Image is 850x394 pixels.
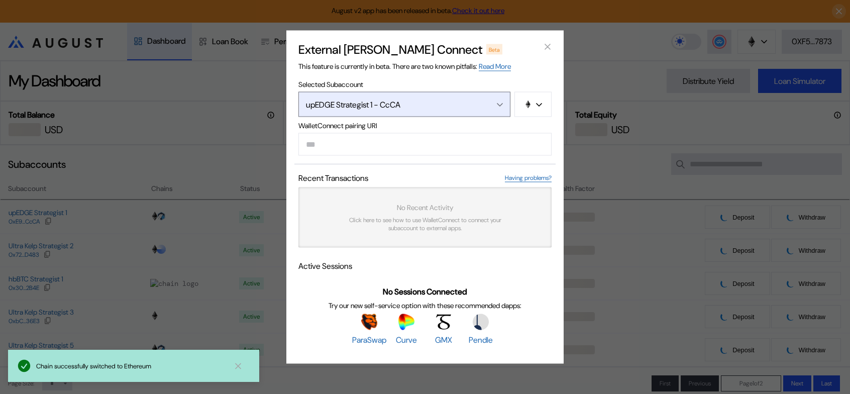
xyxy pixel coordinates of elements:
span: This feature is currently in beta. There are two known pitfalls: [298,62,511,71]
a: GMXGMX [427,314,461,345]
button: close modal [540,39,556,55]
span: Selected Subaccount [298,80,552,89]
span: Curve [396,334,417,345]
div: Beta [486,44,502,54]
span: Try our new self-service option with these recommended dapps: [329,301,521,310]
div: Chain successfully switched to Ethereum [36,362,225,370]
a: CurveCurve [389,314,423,345]
span: No Sessions Connected [383,286,467,297]
span: Pendle [469,334,493,345]
span: Recent Transactions [298,173,368,183]
a: ParaSwapParaSwap [352,314,386,345]
span: WalletConnect pairing URI [298,121,552,130]
span: Active Sessions [298,261,352,271]
a: PendlePendle [464,314,498,345]
img: chain logo [524,101,532,109]
a: No Recent ActivityClick here to see how to use WalletConnect to connect your subaccount to extern... [298,187,552,248]
span: GMX [435,334,452,345]
div: upEDGE Strategist 1 - CcCA [306,99,481,110]
span: No Recent Activity [397,203,453,212]
button: Open menu [298,92,510,117]
img: Curve [398,314,414,330]
img: Pendle [473,314,489,330]
button: chain logo [514,92,552,117]
img: ParaSwap [361,314,377,330]
h2: External [PERSON_NAME] Connect [298,42,482,57]
a: Read More [479,62,511,71]
img: GMX [436,314,452,330]
span: ParaSwap [352,334,386,345]
span: Click here to see how to use WalletConnect to connect your subaccount to external apps. [339,216,511,232]
a: Having problems? [505,174,552,182]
